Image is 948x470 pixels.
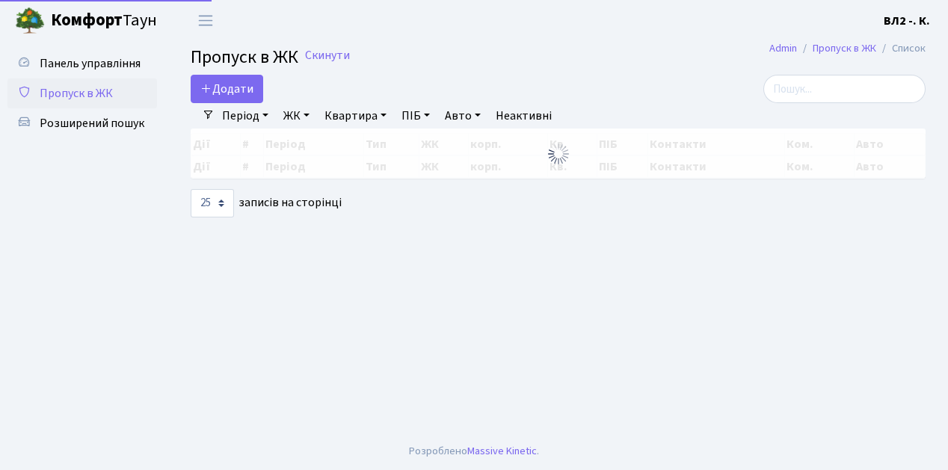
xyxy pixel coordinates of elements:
[769,40,797,56] a: Admin
[763,75,926,103] input: Пошук...
[884,13,930,29] b: ВЛ2 -. К.
[191,189,342,217] label: записів на сторінці
[51,8,123,32] b: Комфорт
[439,103,487,129] a: Авто
[395,103,436,129] a: ПІБ
[318,103,393,129] a: Квартира
[51,8,157,34] span: Таун
[813,40,876,56] a: Пропуск в ЖК
[277,103,316,129] a: ЖК
[191,75,263,103] a: Додати
[409,443,539,460] div: Розроблено .
[7,108,157,138] a: Розширений пошук
[40,85,113,102] span: Пропуск в ЖК
[200,81,253,97] span: Додати
[490,103,558,129] a: Неактивні
[467,443,537,459] a: Massive Kinetic
[7,49,157,78] a: Панель управління
[876,40,926,57] li: Список
[747,33,948,64] nav: breadcrumb
[187,8,224,33] button: Переключити навігацію
[40,115,144,132] span: Розширений пошук
[191,44,298,70] span: Пропуск в ЖК
[40,55,141,72] span: Панель управління
[547,142,570,166] img: Обробка...
[216,103,274,129] a: Період
[305,49,350,63] a: Скинути
[191,189,234,217] select: записів на сторінці
[884,12,930,30] a: ВЛ2 -. К.
[7,78,157,108] a: Пропуск в ЖК
[15,6,45,36] img: logo.png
